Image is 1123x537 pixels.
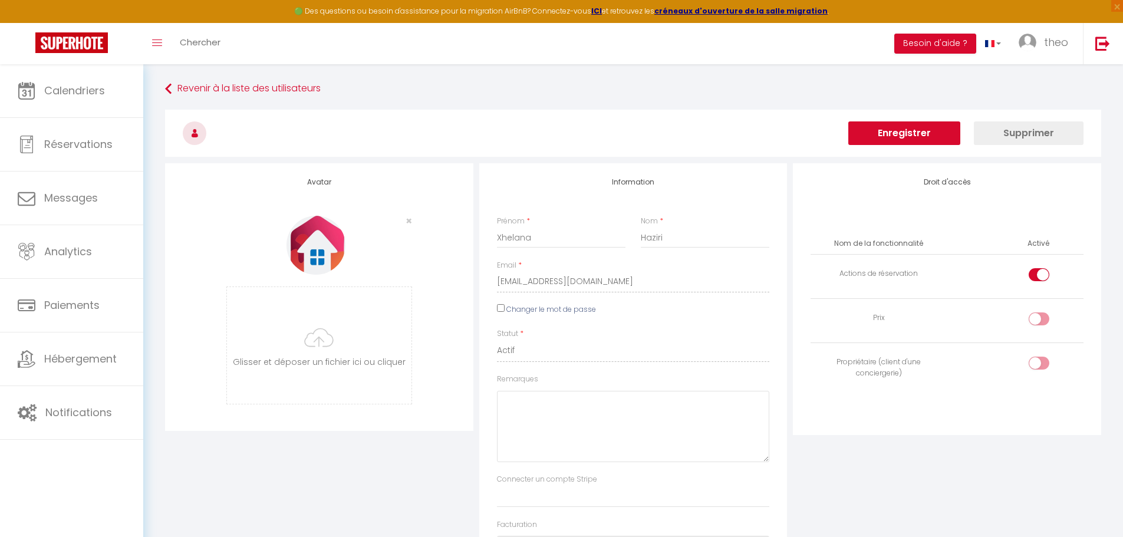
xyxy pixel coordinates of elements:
[497,374,538,385] label: Remarques
[1019,34,1036,51] img: ...
[9,5,45,40] button: Ouvrir le widget de chat LiveChat
[497,216,525,227] label: Prénom
[44,298,100,312] span: Paiements
[286,216,345,275] img: NO IMAGE
[506,304,596,315] label: Changer le mot de passe
[180,36,220,48] span: Chercher
[641,216,658,227] label: Nom
[35,32,108,53] img: Super Booking
[811,178,1084,186] h4: Droit d'accès
[497,260,516,271] label: Email
[44,83,105,98] span: Calendriers
[848,121,960,145] button: Enregistrer
[497,474,597,485] label: Connecter un compte Stripe
[406,216,412,226] button: Close
[497,178,770,186] h4: Information
[815,312,942,324] div: Prix
[1010,23,1083,64] a: ... theo
[815,268,942,279] div: Actions de réservation
[974,121,1084,145] button: Supprimer
[1095,36,1110,51] img: logout
[44,351,117,366] span: Hébergement
[44,190,98,205] span: Messages
[406,213,412,228] span: ×
[591,6,602,16] a: ICI
[497,519,537,531] label: Facturation
[45,405,112,420] span: Notifications
[1044,35,1068,50] span: theo
[171,23,229,64] a: Chercher
[894,34,976,54] button: Besoin d'aide ?
[165,78,1101,100] a: Revenir à la liste des utilisateurs
[497,328,518,340] label: Statut
[44,137,113,151] span: Réservations
[183,178,456,186] h4: Avatar
[811,233,947,254] th: Nom de la fonctionnalité
[815,357,942,379] div: Propriétaire (client d'une conciergerie)
[1023,233,1054,254] th: Activé
[654,6,828,16] a: créneaux d'ouverture de la salle migration
[44,244,92,259] span: Analytics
